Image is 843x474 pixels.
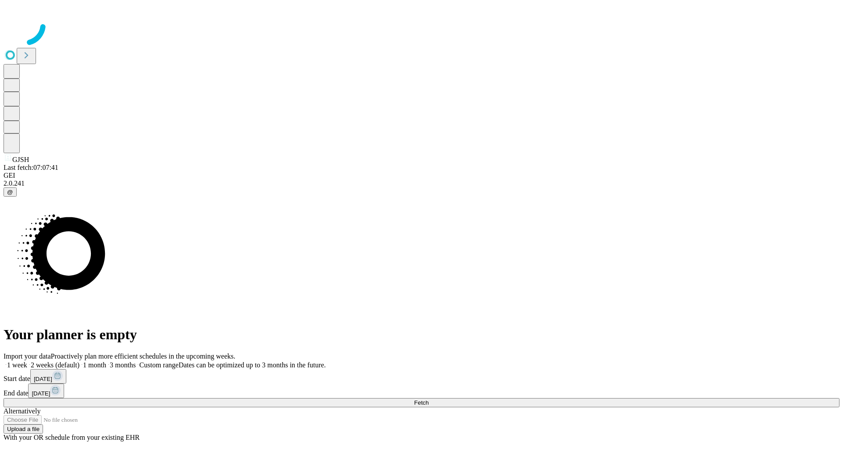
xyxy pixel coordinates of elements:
[4,172,839,180] div: GEI
[4,180,839,187] div: 2.0.241
[139,361,178,369] span: Custom range
[34,376,52,382] span: [DATE]
[414,399,429,406] span: Fetch
[4,187,17,197] button: @
[4,407,40,415] span: Alternatively
[4,384,839,398] div: End date
[4,327,839,343] h1: Your planner is empty
[83,361,106,369] span: 1 month
[32,390,50,397] span: [DATE]
[110,361,136,369] span: 3 months
[4,424,43,434] button: Upload a file
[7,361,27,369] span: 1 week
[30,369,66,384] button: [DATE]
[4,369,839,384] div: Start date
[4,164,58,171] span: Last fetch: 07:07:41
[4,434,140,441] span: With your OR schedule from your existing EHR
[28,384,64,398] button: [DATE]
[4,398,839,407] button: Fetch
[179,361,326,369] span: Dates can be optimized up to 3 months in the future.
[7,189,13,195] span: @
[51,352,235,360] span: Proactively plan more efficient schedules in the upcoming weeks.
[31,361,79,369] span: 2 weeks (default)
[4,352,51,360] span: Import your data
[12,156,29,163] span: GJSH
